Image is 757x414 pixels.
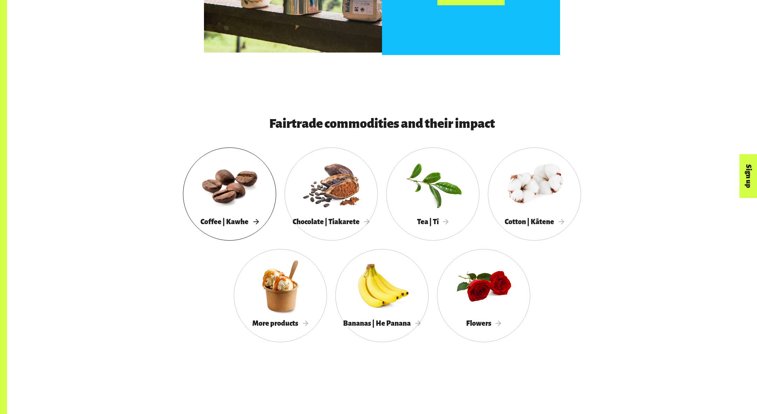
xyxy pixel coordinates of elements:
a: Flowers [437,249,530,342]
a: More products [234,249,327,342]
span: Flowers [466,319,502,327]
span: Cotton | Kātene [505,218,564,226]
h3: Fairtrade commodities and their impact [204,117,560,131]
a: Coffee | Kawhe [183,147,276,241]
span: Coffee | Kawhe [200,218,259,226]
span: Tea | Tī [417,218,449,226]
span: More products [252,319,308,327]
a: Bananas | He Panana [335,249,429,342]
a: Tea | Tī [386,147,479,241]
a: Chocolate | Tiakarete [285,147,378,241]
a: Cotton | Kātene [488,147,581,241]
span: Bananas | He Panana [343,319,421,327]
span: Chocolate | Tiakarete [293,218,370,226]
